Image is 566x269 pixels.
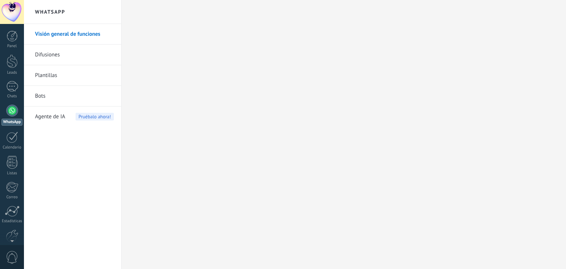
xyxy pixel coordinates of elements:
div: Estadísticas [1,219,23,224]
div: Leads [1,70,23,75]
a: Plantillas [35,65,114,86]
div: Calendario [1,145,23,150]
li: Plantillas [24,65,121,86]
a: Difusiones [35,45,114,65]
div: Listas [1,171,23,176]
li: Bots [24,86,121,106]
li: Visión general de funciones [24,24,121,45]
div: Panel [1,44,23,49]
a: Visión general de funciones [35,24,114,45]
span: Pruébalo ahora! [76,113,114,120]
li: Agente de IA [24,106,121,127]
a: Bots [35,86,114,106]
span: Agente de IA [35,106,65,127]
a: Agente de IAPruébalo ahora! [35,106,114,127]
div: WhatsApp [1,119,22,126]
div: Chats [1,94,23,99]
li: Difusiones [24,45,121,65]
div: Correo [1,195,23,200]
